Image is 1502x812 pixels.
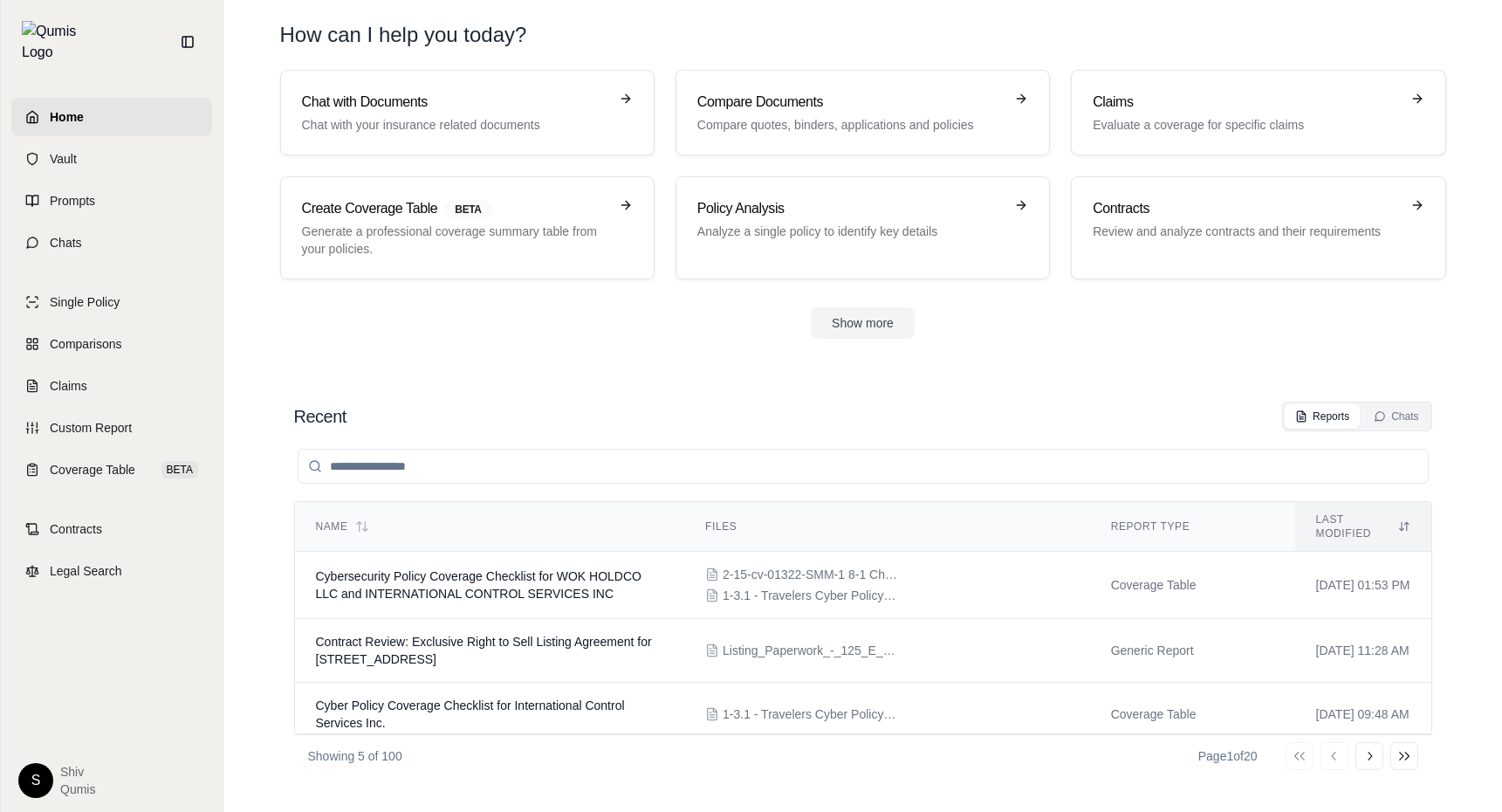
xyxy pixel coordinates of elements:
[1090,552,1295,619] td: Coverage Table
[684,502,1090,552] th: Files
[1093,116,1399,134] p: Evaluate a coverage for specific claims
[1071,70,1445,155] a: ClaimsEvaluate a coverage for specific claims
[11,283,212,321] a: Single Policy
[60,781,95,798] span: Qumis
[50,192,95,210] span: Prompts
[60,763,95,781] span: Shiv
[723,587,897,604] span: 1-3.1 - Travelers Cyber Policy40.pdf
[50,562,122,580] span: Legal Search
[11,98,212,136] a: Home
[1090,502,1295,552] th: Report Type
[294,404,346,429] h2: Recent
[302,116,608,134] p: Chat with your insurance related documents
[316,569,641,601] span: Cybersecurity Policy Coverage Checklist for WOK HOLDCO LLC and INTERNATIONAL CONTROL SERVICES INC
[1093,92,1399,113] h3: Claims
[50,150,77,168] span: Vault
[697,223,1004,240] p: Analyze a single policy to identify key details
[1071,176,1445,279] a: ContractsReview and analyze contracts and their requirements
[676,176,1050,279] a: Policy AnalysisAnalyze a single policy to identify key details
[302,223,608,258] p: Generate a professional coverage summary table from your policies.
[11,224,212,262] a: Chats
[444,200,491,219] span: BETA
[50,461,135,478] span: Coverage Table
[811,307,915,339] button: Show more
[1090,619,1295,683] td: Generic Report
[11,409,212,447] a: Custom Report
[1093,198,1399,219] h3: Contracts
[11,140,212,178] a: Vault
[280,21,1446,49] h1: How can I help you today?
[697,116,1004,134] p: Compare quotes, binders, applications and policies
[723,566,897,583] span: 2-15-cv-01322-SMM-1 8-1 Chubb Cyber2.pdf
[1295,409,1349,423] div: Reports
[280,176,655,279] a: Create Coverage TableBETAGenerate a professional coverage summary table from your policies.
[11,182,212,220] a: Prompts
[697,92,1004,113] h3: Compare Documents
[1374,409,1418,423] div: Chats
[316,698,625,730] span: Cyber Policy Coverage Checklist for International Control Services Inc.
[11,451,212,489] a: Coverage TableBETA
[11,367,212,405] a: Claims
[308,747,402,765] p: Showing 5 of 100
[1090,683,1295,747] td: Coverage Table
[22,21,87,63] img: Qumis Logo
[50,108,84,126] span: Home
[50,520,102,538] span: Contracts
[174,28,202,56] button: Collapse sidebar
[302,92,608,113] h3: Chat with Documents
[1198,747,1258,765] div: Page 1 of 20
[11,510,212,548] a: Contracts
[1093,223,1399,240] p: Review and analyze contracts and their requirements
[316,635,652,666] span: Contract Review: Exclusive Right to Sell Listing Agreement for 125 E 13th St Unit 1213
[1295,683,1431,747] td: [DATE] 09:48 AM
[316,520,664,533] div: Name
[723,705,897,723] span: 1-3.1 - Travelers Cyber Policy40.pdf
[1316,513,1410,540] div: Last modified
[11,325,212,363] a: Comparisons
[50,234,82,251] span: Chats
[11,552,212,590] a: Legal Search
[18,763,53,798] div: S
[50,377,87,395] span: Claims
[1285,404,1360,429] button: Reports
[1363,404,1429,429] button: Chats
[50,293,120,311] span: Single Policy
[1295,619,1431,683] td: [DATE] 11:28 AM
[50,419,132,437] span: Custom Report
[302,198,608,219] h3: Create Coverage Table
[161,461,198,478] span: BETA
[723,642,897,659] span: Listing_Paperwork_-_125_E_13th_St.pdf
[697,198,1004,219] h3: Policy Analysis
[280,70,655,155] a: Chat with DocumentsChat with your insurance related documents
[1295,552,1431,619] td: [DATE] 01:53 PM
[50,335,121,353] span: Comparisons
[676,70,1050,155] a: Compare DocumentsCompare quotes, binders, applications and policies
